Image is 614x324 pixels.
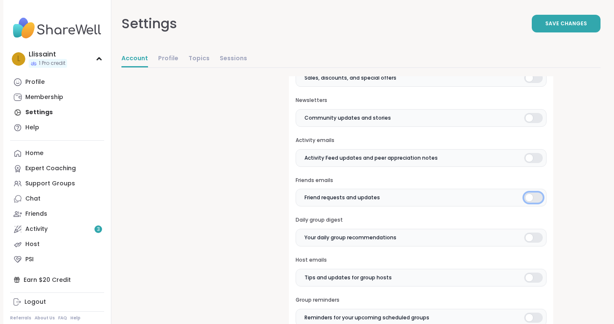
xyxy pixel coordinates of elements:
span: Save Changes [545,20,587,27]
a: Sessions [220,51,247,67]
span: Friend requests and updates [304,194,380,201]
div: Support Groups [25,179,75,188]
a: Home [10,146,104,161]
div: Home [25,149,43,158]
div: Help [25,123,39,132]
h3: Host emails [296,257,547,264]
div: Chat [25,195,40,203]
div: Membership [25,93,63,102]
span: 1 Pro credit [39,60,65,67]
a: Referrals [10,315,31,321]
span: Community updates and stories [304,114,391,122]
div: Earn $20 Credit [10,272,104,287]
span: 3 [97,226,100,233]
button: Save Changes [532,15,601,32]
a: Activity3 [10,222,104,237]
a: Help [70,315,81,321]
a: FAQ [58,315,67,321]
a: Profile [158,51,178,67]
h3: Activity emails [296,137,547,144]
span: L [17,54,20,64]
div: Settings [121,13,177,34]
a: Membership [10,90,104,105]
div: Logout [24,298,46,306]
a: About Us [35,315,55,321]
div: Friends [25,210,47,218]
span: Activity Feed updates and peer appreciation notes [304,154,438,162]
a: Help [10,120,104,135]
span: Your daily group recommendations [304,234,396,241]
div: Activity [25,225,48,233]
a: Host [10,237,104,252]
a: Logout [10,295,104,310]
h3: Group reminders [296,297,547,304]
a: Account [121,51,148,67]
h3: Daily group digest [296,217,547,224]
div: Profile [25,78,45,86]
div: Expert Coaching [25,164,76,173]
h3: Friends emails [296,177,547,184]
img: ShareWell Nav Logo [10,13,104,43]
a: Support Groups [10,176,104,191]
span: Sales, discounts, and special offers [304,74,396,82]
a: Profile [10,75,104,90]
a: Expert Coaching [10,161,104,176]
a: Friends [10,206,104,222]
span: Tips and updates for group hosts [304,274,392,281]
a: Chat [10,191,104,206]
a: PSI [10,252,104,267]
span: Reminders for your upcoming scheduled groups [304,314,429,321]
div: PSI [25,255,34,264]
div: Llissaint [29,50,67,59]
div: Host [25,240,40,249]
h3: Newsletters [296,97,547,104]
a: Topics [189,51,210,67]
